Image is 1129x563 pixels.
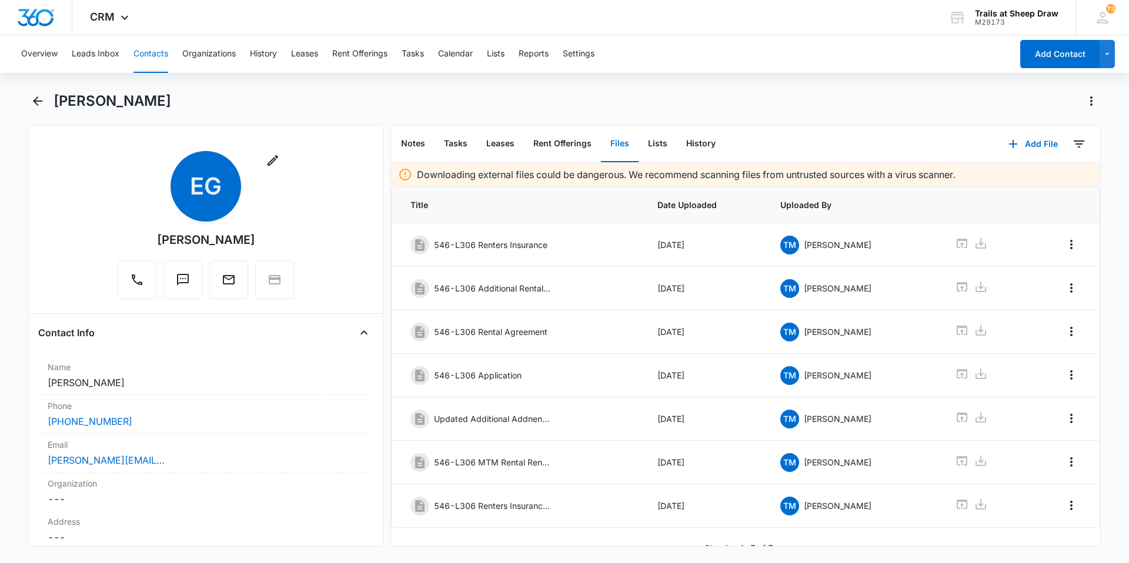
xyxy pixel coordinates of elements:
button: History [677,126,725,162]
button: Lists [639,126,677,162]
span: 73 [1106,4,1115,14]
button: Add Contact [1020,40,1100,68]
button: Lists [487,35,505,73]
dd: --- [48,530,364,544]
button: Overflow Menu [1062,235,1081,254]
button: Tasks [402,35,424,73]
button: Close [355,323,373,342]
a: [PERSON_NAME][EMAIL_ADDRESS][PERSON_NAME][DOMAIN_NAME] [48,453,165,467]
p: 546-L306 Application [434,369,522,381]
button: Reports [519,35,549,73]
label: Organization [48,477,364,490]
button: Overflow Menu [1062,366,1081,384]
button: Overflow Menu [1062,453,1081,471]
a: [PHONE_NUMBER] [48,414,132,428]
h4: Contact Info [38,326,95,340]
button: Filters [1070,135,1088,153]
div: Phone[PHONE_NUMBER] [38,395,373,434]
a: Call [118,279,156,289]
div: notifications count [1106,4,1115,14]
span: TM [780,453,799,472]
p: 546-L306 Rental Agreement [434,326,547,338]
td: [DATE] [643,441,767,484]
button: Back [28,92,46,110]
button: Overflow Menu [1062,496,1081,515]
div: Name[PERSON_NAME] [38,356,373,395]
dd: --- [48,492,364,506]
p: 546-L306 Additional Rental Addendum [434,282,552,294]
button: Leases [477,126,524,162]
span: Uploaded By [780,199,927,211]
td: [DATE] [643,310,767,354]
span: TM [780,497,799,515]
span: CRM [90,11,115,23]
label: Email [48,438,364,451]
p: 546-L306 MTM Rental Renewal Agreement [434,456,552,468]
div: account id [975,18,1058,26]
p: [PERSON_NAME] [804,413,871,425]
button: Rent Offerings [332,35,388,73]
button: Tasks [435,126,477,162]
button: Calendar [438,35,473,73]
button: Notes [392,126,435,162]
p: [PERSON_NAME] [804,369,871,381]
span: TM [780,410,799,428]
button: Text [163,260,202,299]
td: [DATE] [643,267,767,310]
button: Add File [997,130,1070,158]
button: Overflow Menu [1062,409,1081,428]
span: EG [171,151,241,222]
label: Name [48,361,364,373]
p: [PERSON_NAME] [804,326,871,338]
button: Overflow Menu [1062,322,1081,341]
td: [DATE] [643,484,767,528]
p: Updated Additional Addnendum [434,413,552,425]
p: [PERSON_NAME] [804,500,871,512]
button: Organizations [182,35,236,73]
span: TM [780,323,799,341]
p: Downloading external files could be dangerous. We recommend scanning files from untrusted sources... [417,167,956,182]
label: Phone [48,400,364,412]
button: Call [118,260,156,299]
span: TM [780,366,799,385]
button: Leads Inbox [72,35,119,73]
label: Address [48,515,364,528]
td: [DATE] [643,397,767,441]
div: account name [975,9,1058,18]
div: [PERSON_NAME] [157,231,255,249]
p: [PERSON_NAME] [804,456,871,468]
td: [DATE] [643,223,767,267]
button: Files [601,126,639,162]
button: Email [209,260,248,299]
button: Overflow Menu [1062,279,1081,297]
p: 546-L306 Renters Insurance [434,239,547,251]
dd: [PERSON_NAME] [48,376,364,390]
button: Actions [1082,92,1101,110]
button: Rent Offerings [524,126,601,162]
a: Email [209,279,248,289]
span: TM [780,279,799,298]
span: TM [780,236,799,254]
span: Title [410,199,629,211]
a: Text [163,279,202,289]
div: Address--- [38,511,373,549]
button: Settings [563,35,594,73]
p: 546-L306 Renters Insurance.pdf [434,500,552,512]
div: Email[PERSON_NAME][EMAIL_ADDRESS][PERSON_NAME][DOMAIN_NAME] [38,434,373,472]
p: [PERSON_NAME] [804,282,871,294]
td: [DATE] [643,354,767,397]
button: Leases [291,35,318,73]
p: [PERSON_NAME] [804,239,871,251]
button: Contacts [133,35,168,73]
span: Date Uploaded [657,199,753,211]
p: Showing 1-7 of 7 [704,542,773,554]
button: Overview [21,35,58,73]
div: Organization--- [38,472,373,511]
button: History [250,35,277,73]
h1: [PERSON_NAME] [54,92,171,110]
